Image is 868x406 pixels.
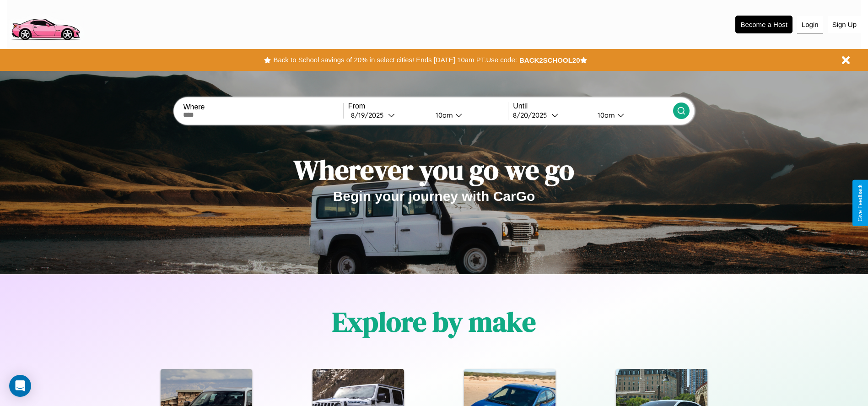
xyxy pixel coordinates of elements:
h1: Explore by make [332,303,536,341]
div: Give Feedback [857,184,863,222]
label: Where [183,103,343,111]
button: 10am [590,110,673,120]
div: 8 / 20 / 2025 [513,111,551,119]
div: 10am [431,111,455,119]
b: BACK2SCHOOL20 [519,56,580,64]
button: Sign Up [828,16,861,33]
button: Back to School savings of 20% in select cities! Ends [DATE] 10am PT.Use code: [271,54,519,66]
div: 10am [593,111,617,119]
div: Open Intercom Messenger [9,375,31,397]
div: 8 / 19 / 2025 [351,111,388,119]
img: logo [7,5,84,43]
button: 8/19/2025 [348,110,428,120]
label: From [348,102,508,110]
label: Until [513,102,673,110]
button: Login [797,16,823,33]
button: 10am [428,110,508,120]
button: Become a Host [735,16,793,33]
